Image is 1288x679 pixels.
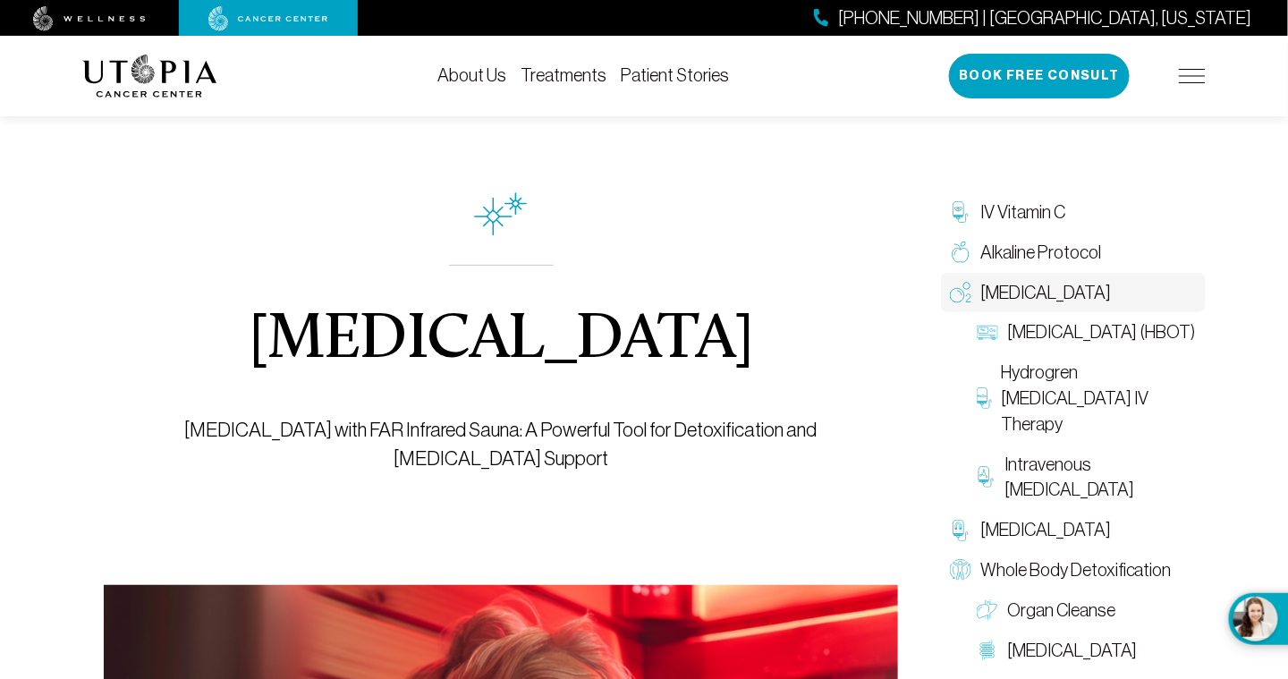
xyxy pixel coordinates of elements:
[980,557,1172,583] span: Whole Body Detoxification
[980,517,1111,543] span: [MEDICAL_DATA]
[977,599,998,621] img: Organ Cleanse
[968,352,1206,444] a: Hydrogren [MEDICAL_DATA] IV Therapy
[941,550,1206,590] a: Whole Body Detoxification
[950,520,971,541] img: Chelation Therapy
[838,5,1252,31] span: [PHONE_NUMBER] | [GEOGRAPHIC_DATA], [US_STATE]
[33,6,146,31] img: wellness
[1179,69,1206,83] img: icon-hamburger
[950,559,971,581] img: Whole Body Detoxification
[145,416,858,473] p: [MEDICAL_DATA] with FAR Infrared Sauna: A Powerful Tool for Detoxification and [MEDICAL_DATA] Sup...
[1001,360,1197,437] span: Hydrogren [MEDICAL_DATA] IV Therapy
[941,233,1206,273] a: Alkaline Protocol
[968,445,1206,511] a: Intravenous [MEDICAL_DATA]
[968,631,1206,671] a: [MEDICAL_DATA]
[82,55,217,98] img: logo
[980,199,1065,225] span: IV Vitamin C
[977,640,998,661] img: Colon Therapy
[814,5,1252,31] a: [PHONE_NUMBER] | [GEOGRAPHIC_DATA], [US_STATE]
[977,387,992,409] img: Hydrogren Peroxide IV Therapy
[250,309,753,373] h1: [MEDICAL_DATA]
[621,65,729,85] a: Patient Stories
[521,65,606,85] a: Treatments
[950,242,971,263] img: Alkaline Protocol
[1007,598,1115,624] span: Organ Cleanse
[977,466,996,488] img: Intravenous Ozone Therapy
[437,65,506,85] a: About Us
[950,201,971,223] img: IV Vitamin C
[941,510,1206,550] a: [MEDICAL_DATA]
[949,54,1130,98] button: Book Free Consult
[980,280,1111,306] span: [MEDICAL_DATA]
[1004,452,1197,504] span: Intravenous [MEDICAL_DATA]
[968,590,1206,631] a: Organ Cleanse
[208,6,328,31] img: cancer center
[1007,638,1138,664] span: [MEDICAL_DATA]
[941,192,1206,233] a: IV Vitamin C
[950,282,971,303] img: Oxygen Therapy
[941,273,1206,313] a: [MEDICAL_DATA]
[474,192,528,236] img: icon
[968,312,1206,352] a: [MEDICAL_DATA] (HBOT)
[977,322,998,344] img: Hyperbaric Oxygen Therapy (HBOT)
[980,240,1101,266] span: Alkaline Protocol
[1007,319,1196,345] span: [MEDICAL_DATA] (HBOT)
